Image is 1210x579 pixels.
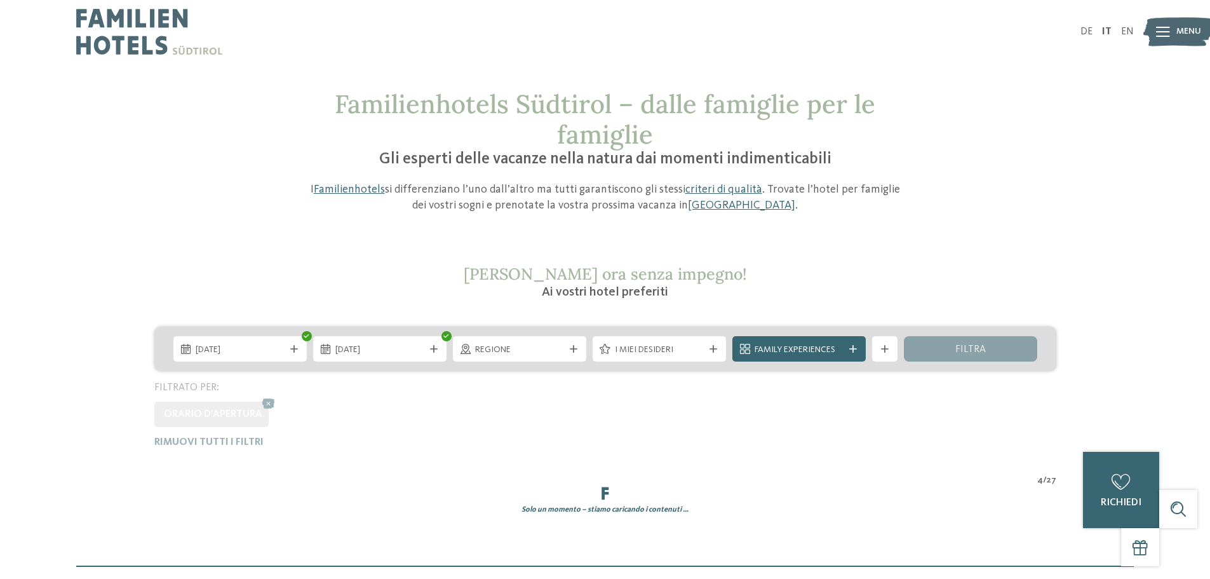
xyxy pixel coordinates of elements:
a: richiedi [1083,452,1159,528]
span: Familienhotels Südtirol – dalle famiglie per le famiglie [335,88,875,151]
span: I miei desideri [615,344,704,357]
a: Familienhotels [314,184,385,195]
span: Ai vostri hotel preferiti [542,286,668,299]
span: / [1043,474,1047,487]
a: EN [1121,27,1134,37]
a: [GEOGRAPHIC_DATA] [688,200,795,211]
span: Menu [1176,25,1201,38]
span: 4 [1037,474,1043,487]
span: Gli esperti delle vacanze nella natura dai momenti indimenticabili [379,151,831,167]
span: Regione [475,344,564,357]
span: [DATE] [335,344,424,357]
div: Solo un momento – stiamo caricando i contenuti … [145,505,1066,515]
p: I si differenziano l’uno dall’altro ma tutti garantiscono gli stessi . Trovate l’hotel per famigl... [304,182,907,214]
span: [PERSON_NAME] ora senza impegno! [464,264,747,284]
span: Family Experiences [755,344,844,357]
a: DE [1080,27,1092,37]
span: richiedi [1101,498,1141,508]
span: 27 [1047,474,1056,487]
a: criteri di qualità [685,184,762,195]
span: [DATE] [196,344,285,357]
a: IT [1102,27,1112,37]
